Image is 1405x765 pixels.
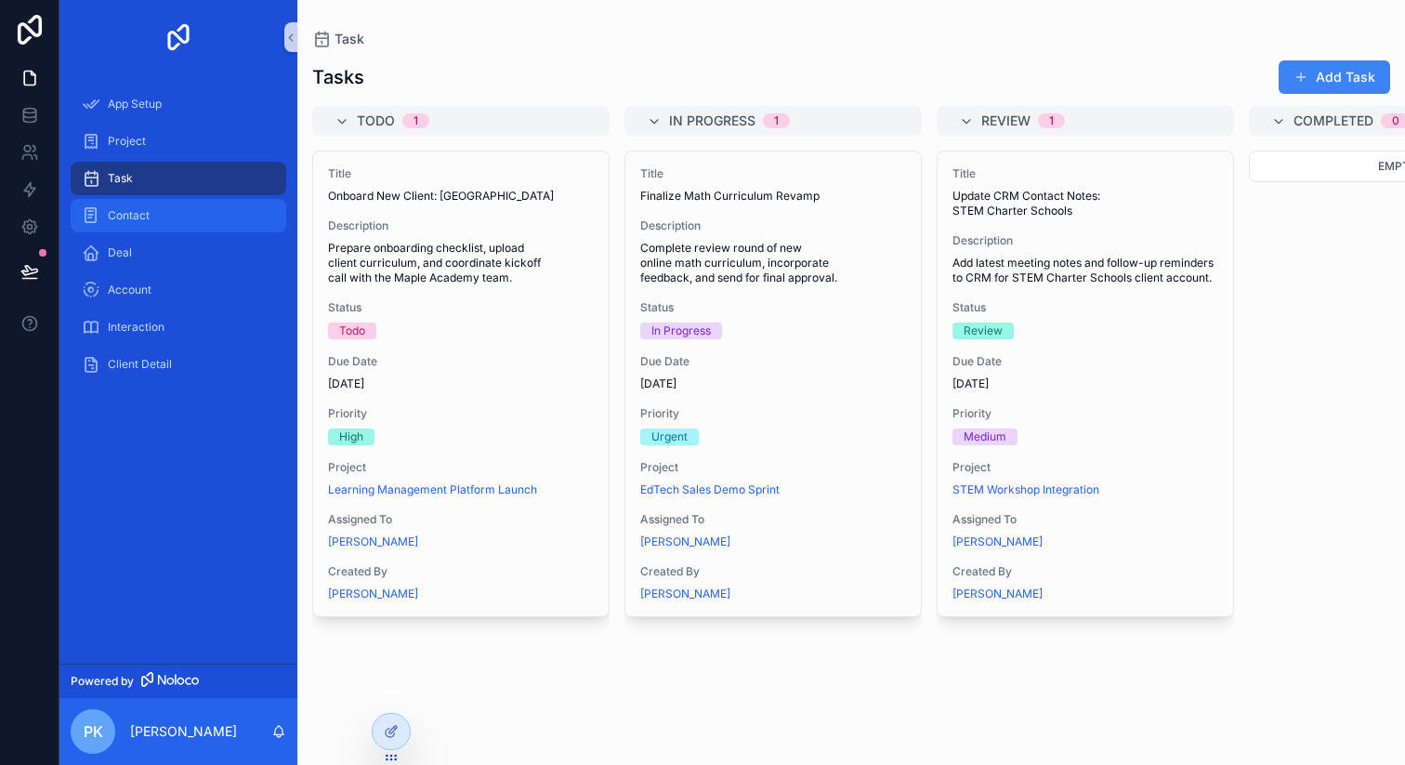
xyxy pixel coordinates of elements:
[84,720,103,743] span: PK
[71,87,286,121] a: App Setup
[964,429,1006,445] div: Medium
[640,564,906,579] span: Created By
[59,74,297,405] div: scrollable content
[964,323,1003,339] div: Review
[108,171,133,186] span: Task
[328,460,594,475] span: Project
[108,97,162,112] span: App Setup
[108,134,146,149] span: Project
[952,233,1218,248] span: Description
[328,300,594,315] span: Status
[108,283,151,297] span: Account
[328,218,594,233] span: Description
[669,112,755,130] span: In Progress
[357,112,395,130] span: Todo
[640,189,906,204] span: Finalize Math Curriculum Revamp
[71,125,286,158] a: Project
[640,241,906,285] span: Complete review round of new online math curriculum, incorporate feedback, and send for final app...
[59,664,297,698] a: Powered by
[640,376,906,391] span: [DATE]
[640,354,906,369] span: Due Date
[640,218,906,233] span: Description
[952,189,1218,218] span: Update CRM Contact Notes: STEM Charter Schools
[339,429,363,445] div: High
[312,151,610,617] a: TitleOnboard New Client: [GEOGRAPHIC_DATA]DescriptionPrepare onboarding checklist, upload client ...
[71,236,286,270] a: Deal
[952,376,1218,391] span: [DATE]
[71,310,286,344] a: Interaction
[1049,113,1054,128] div: 1
[774,113,779,128] div: 1
[71,273,286,307] a: Account
[624,151,922,617] a: TitleFinalize Math Curriculum RevampDescriptionComplete review round of new online math curriculu...
[937,151,1234,617] a: TitleUpdate CRM Contact Notes: STEM Charter SchoolsDescriptionAdd latest meeting notes and follow...
[952,534,1043,549] a: [PERSON_NAME]
[328,241,594,285] span: Prepare onboarding checklist, upload client curriculum, and coordinate kickoff call with the Mapl...
[339,323,365,339] div: Todo
[981,112,1031,130] span: Review
[952,482,1099,497] a: STEM Workshop Integration
[108,320,164,335] span: Interaction
[328,587,418,601] a: [PERSON_NAME]
[328,564,594,579] span: Created By
[1293,112,1373,130] span: Completed
[414,113,418,128] div: 1
[952,512,1218,527] span: Assigned To
[651,429,688,445] div: Urgent
[1279,60,1390,94] button: Add Task
[328,482,537,497] a: Learning Management Platform Launch
[952,256,1218,285] span: Add latest meeting notes and follow-up reminders to CRM for STEM Charter Schools client account.
[640,587,730,601] a: [PERSON_NAME]
[640,406,906,421] span: Priority
[312,30,364,48] a: Task
[108,208,150,223] span: Contact
[108,357,172,372] span: Client Detail
[952,460,1218,475] span: Project
[1392,113,1399,128] div: 0
[71,162,286,195] a: Task
[328,189,594,204] span: Onboard New Client: [GEOGRAPHIC_DATA]
[651,323,711,339] div: In Progress
[952,587,1043,601] a: [PERSON_NAME]
[71,674,134,689] span: Powered by
[640,460,906,475] span: Project
[71,199,286,232] a: Contact
[328,376,594,391] span: [DATE]
[952,406,1218,421] span: Priority
[328,406,594,421] span: Priority
[328,166,594,181] span: Title
[640,166,906,181] span: Title
[328,354,594,369] span: Due Date
[108,245,132,260] span: Deal
[640,482,780,497] a: EdTech Sales Demo Sprint
[164,22,193,52] img: App logo
[130,722,237,741] p: [PERSON_NAME]
[640,534,730,549] a: [PERSON_NAME]
[71,348,286,381] a: Client Detail
[335,30,364,48] span: Task
[328,534,418,549] a: [PERSON_NAME]
[952,354,1218,369] span: Due Date
[328,512,594,527] span: Assigned To
[952,300,1218,315] span: Status
[640,512,906,527] span: Assigned To
[312,64,364,90] h1: Tasks
[952,166,1218,181] span: Title
[640,300,906,315] span: Status
[952,564,1218,579] span: Created By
